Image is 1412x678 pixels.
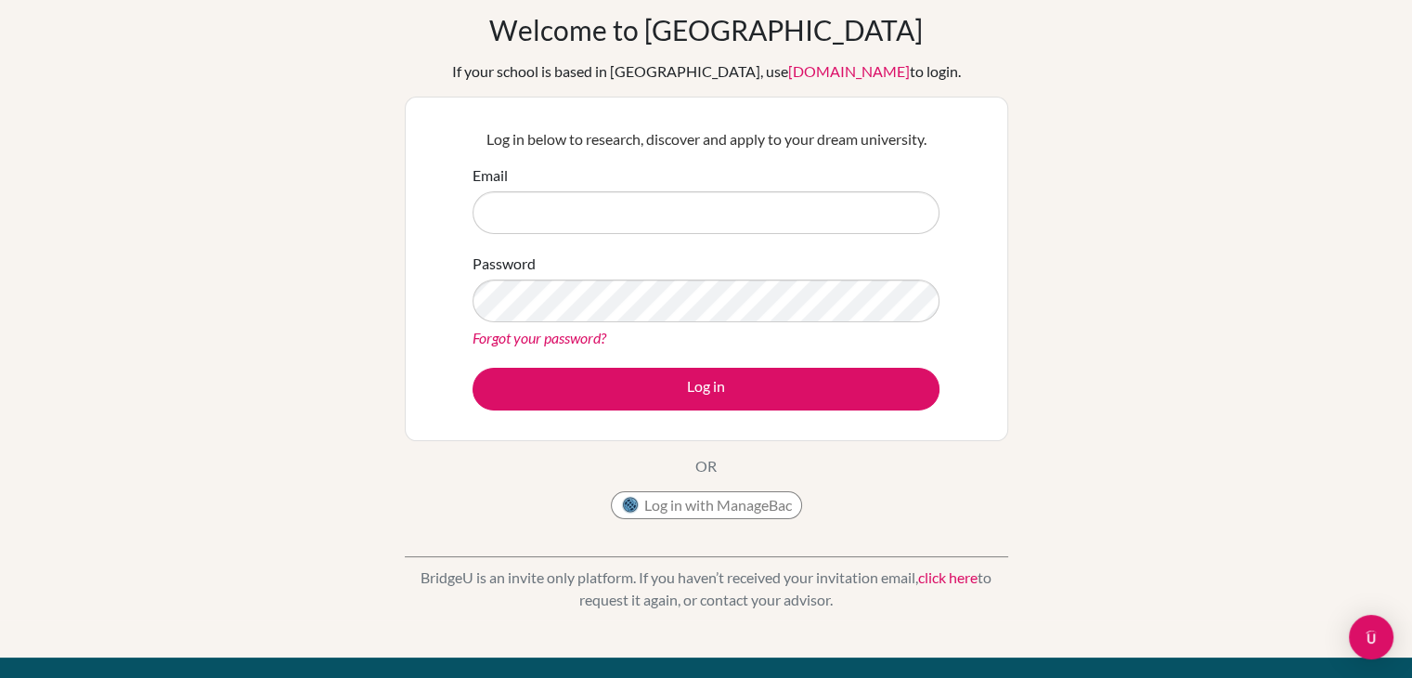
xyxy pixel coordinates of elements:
button: Log in with ManageBac [611,491,802,519]
p: Log in below to research, discover and apply to your dream university. [473,128,939,150]
a: click here [918,568,978,586]
label: Password [473,253,536,275]
div: If your school is based in [GEOGRAPHIC_DATA], use to login. [452,60,961,83]
p: OR [695,455,717,477]
a: [DOMAIN_NAME] [788,62,910,80]
p: BridgeU is an invite only platform. If you haven’t received your invitation email, to request it ... [405,567,1008,611]
label: Email [473,164,508,187]
a: Forgot your password? [473,329,606,346]
h1: Welcome to [GEOGRAPHIC_DATA] [489,13,923,46]
div: Open Intercom Messenger [1349,615,1393,659]
button: Log in [473,368,939,411]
